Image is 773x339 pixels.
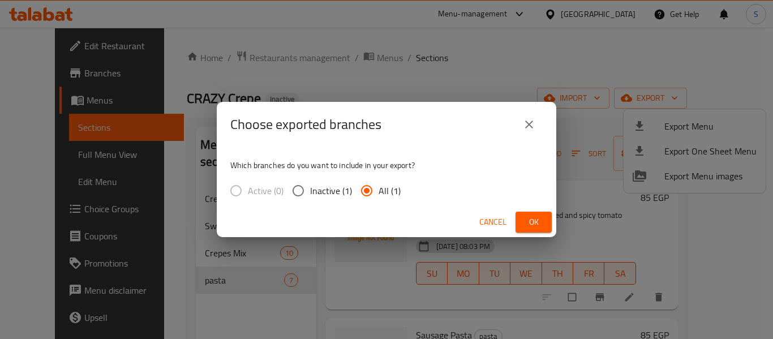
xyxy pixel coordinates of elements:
p: Which branches do you want to include in your export? [230,160,543,171]
button: Ok [516,212,552,233]
button: Cancel [475,212,511,233]
button: close [516,111,543,138]
span: All (1) [379,184,401,198]
span: Cancel [479,215,506,229]
span: Active (0) [248,184,284,198]
h2: Choose exported branches [230,115,381,134]
span: Ok [525,215,543,229]
span: Inactive (1) [310,184,352,198]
